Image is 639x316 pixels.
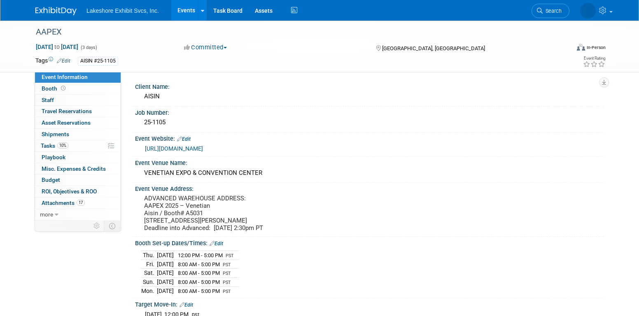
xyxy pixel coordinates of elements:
[57,142,68,149] span: 10%
[223,271,231,276] span: PST
[178,252,223,258] span: 12:00 PM - 5:00 PM
[144,195,321,232] pre: ADVANCED WAREHOUSE ADDRESS: AAPEX 2025 – Venetian Aisin / Booth# A5031 [STREET_ADDRESS][PERSON_NA...
[35,72,121,83] a: Event Information
[53,44,61,50] span: to
[33,25,557,39] div: AAPEX
[42,108,92,114] span: Travel Reservations
[157,286,174,295] td: [DATE]
[42,119,91,126] span: Asset Reservations
[41,142,68,149] span: Tasks
[57,58,70,64] a: Edit
[580,3,596,19] img: MICHELLE MOYA
[42,74,88,80] span: Event Information
[40,211,53,218] span: more
[59,85,67,91] span: Booth not reserved yet
[141,251,157,260] td: Thu.
[35,209,121,220] a: more
[583,56,605,60] div: Event Rating
[135,298,604,309] div: Target Move-In:
[135,237,604,248] div: Booth Set-up Dates/Times:
[35,152,121,163] a: Playbook
[42,200,85,206] span: Attachments
[135,132,604,143] div: Event Website:
[42,131,69,137] span: Shipments
[35,7,77,15] img: ExhibitDay
[42,188,97,195] span: ROI, Objectives & ROO
[42,154,65,160] span: Playbook
[532,4,569,18] a: Search
[42,85,67,92] span: Booth
[226,253,234,258] span: PST
[80,45,97,50] span: (3 days)
[135,81,604,91] div: Client Name:
[543,8,562,14] span: Search
[141,269,157,278] td: Sat.
[141,277,157,286] td: Sun.
[178,279,220,285] span: 8:00 AM - 5:00 PM
[141,286,157,295] td: Mon.
[35,83,121,94] a: Booth
[90,221,104,231] td: Personalize Event Tab Strip
[223,289,231,294] span: PST
[42,177,60,183] span: Budget
[35,117,121,128] a: Asset Reservations
[104,221,121,231] td: Toggle Event Tabs
[35,56,70,66] td: Tags
[135,107,604,117] div: Job Number:
[135,183,604,193] div: Event Venue Address:
[157,260,174,269] td: [DATE]
[157,269,174,278] td: [DATE]
[157,277,174,286] td: [DATE]
[586,44,606,51] div: In-Person
[145,145,203,152] a: [URL][DOMAIN_NAME]
[223,262,231,267] span: PST
[180,302,193,308] a: Edit
[157,251,174,260] td: [DATE]
[42,165,106,172] span: Misc. Expenses & Credits
[210,241,223,246] a: Edit
[86,7,159,14] span: Lakeshore Exhibit Svcs, Inc.
[181,43,230,52] button: Committed
[35,163,121,174] a: Misc. Expenses & Credits
[141,90,597,103] div: AISIN
[35,95,121,106] a: Staff
[178,288,220,294] span: 8:00 AM - 5:00 PM
[135,157,604,167] div: Event Venue Name:
[35,174,121,186] a: Budget
[35,186,121,197] a: ROI, Objectives & ROO
[35,43,79,51] span: [DATE] [DATE]
[35,106,121,117] a: Travel Reservations
[77,200,85,206] span: 17
[382,45,485,51] span: [GEOGRAPHIC_DATA], [GEOGRAPHIC_DATA]
[223,280,231,285] span: PST
[35,197,121,209] a: Attachments17
[35,140,121,151] a: Tasks10%
[141,260,157,269] td: Fri.
[141,116,597,129] div: 25-1105
[577,44,585,51] img: Format-Inperson.png
[177,136,191,142] a: Edit
[178,270,220,276] span: 8:00 AM - 5:00 PM
[42,97,54,103] span: Staff
[78,57,118,65] div: AISIN #25-1105
[141,167,597,179] div: VENETIAN EXPO & CONVENTION CENTER
[178,261,220,267] span: 8:00 AM - 5:00 PM
[35,129,121,140] a: Shipments
[521,43,606,55] div: Event Format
